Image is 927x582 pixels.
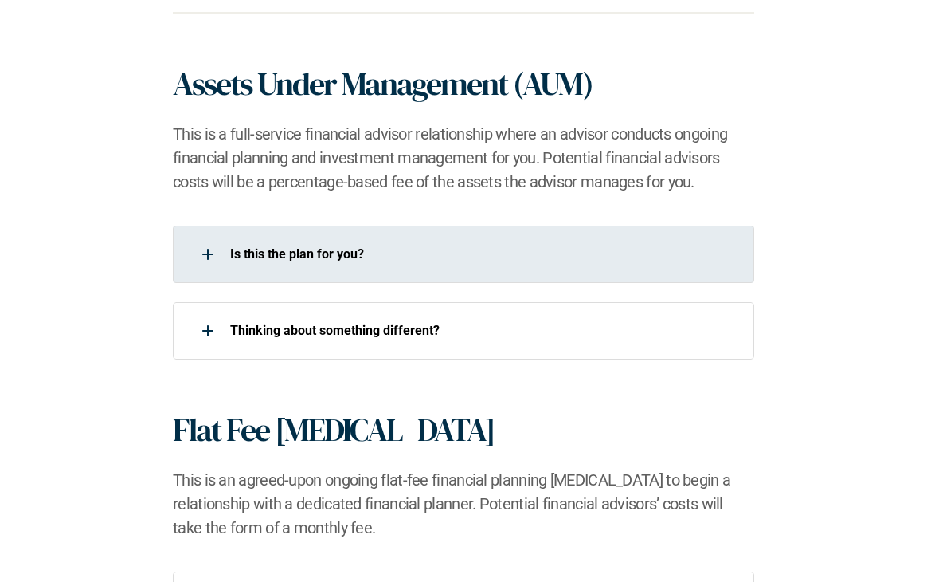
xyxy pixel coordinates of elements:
[230,246,735,262] p: Is this the plan for you?​
[173,122,754,194] h2: This is a full-service financial advisor relationship where an advisor conducts ongoing financial...
[173,468,754,540] h2: This is an agreed-upon ongoing flat-fee financial planning [MEDICAL_DATA] to begin a relationship...
[173,411,495,449] h1: Flat Fee [MEDICAL_DATA]
[230,323,735,338] p: ​Thinking about something different?​
[173,65,593,103] h1: Assets Under Management (AUM)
